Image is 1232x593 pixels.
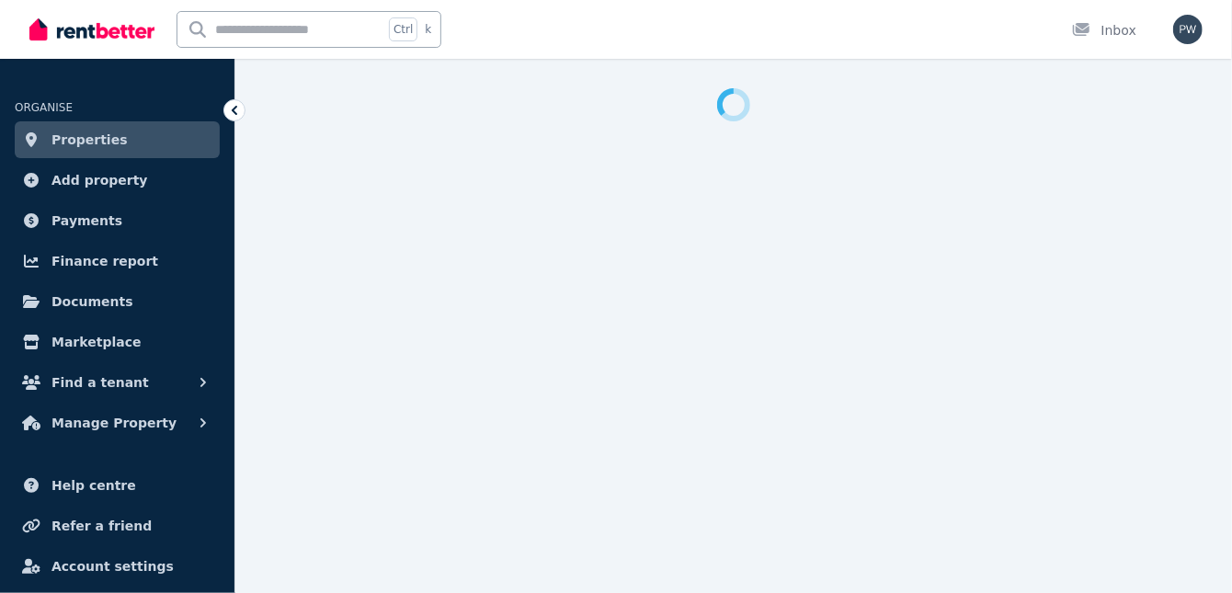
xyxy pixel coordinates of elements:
div: Inbox [1072,21,1136,40]
span: Marketplace [51,331,141,353]
button: Manage Property [15,405,220,441]
a: Documents [15,283,220,320]
a: Marketplace [15,324,220,360]
span: Finance report [51,250,158,272]
span: Documents [51,291,133,313]
img: RentBetter [29,16,154,43]
span: ORGANISE [15,101,73,114]
a: Payments [15,202,220,239]
a: Add property [15,162,220,199]
a: Finance report [15,243,220,279]
a: Refer a friend [15,507,220,544]
button: Find a tenant [15,364,220,401]
span: Help centre [51,474,136,496]
span: Payments [51,210,122,232]
span: Account settings [51,555,174,577]
img: Paul Wigan [1173,15,1203,44]
span: k [425,22,431,37]
a: Properties [15,121,220,158]
span: Add property [51,169,148,191]
span: Ctrl [389,17,417,41]
span: Properties [51,129,128,151]
span: Manage Property [51,412,177,434]
span: Find a tenant [51,371,149,393]
span: Refer a friend [51,515,152,537]
a: Help centre [15,467,220,504]
a: Account settings [15,548,220,585]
